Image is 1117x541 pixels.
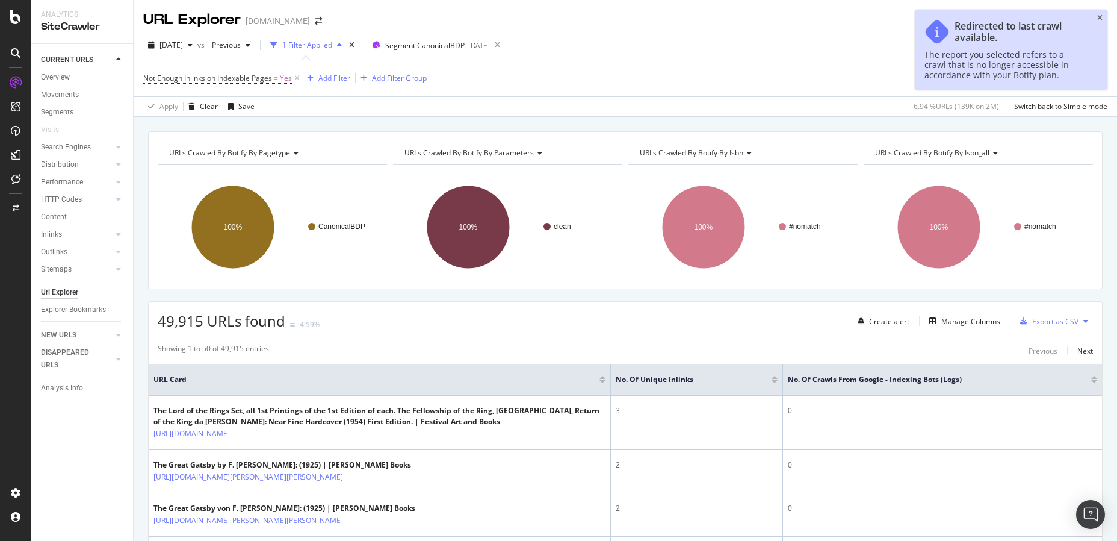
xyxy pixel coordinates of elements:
div: Inlinks [41,228,62,241]
a: Outlinks [41,246,113,258]
a: NEW URLS [41,329,113,342]
div: Analysis Info [41,382,83,395]
div: Movements [41,89,79,101]
span: URLs Crawled By Botify By isbn [640,148,743,158]
a: Search Engines [41,141,113,154]
div: [DOMAIN_NAME] [246,15,310,27]
div: DISAPPEARED URLS [41,346,102,372]
h4: URLs Crawled By Botify By isbn_all [873,143,1082,163]
a: Performance [41,176,113,189]
div: The report you selected refers to a crawl that is no longer accessible in accordance with your Bo... [924,49,1086,80]
div: The Great Gatsby by F. [PERSON_NAME]: (1925) | [PERSON_NAME] Books [153,460,411,471]
a: Overview [41,71,125,84]
div: 0 [788,460,1097,471]
div: Search Engines [41,141,91,154]
div: Previous [1029,346,1057,356]
div: The Lord of the Rings Set, all 1st Printings of the 1st Edition of each. The Fellowship of the Ri... [153,405,605,427]
a: Distribution [41,158,113,171]
div: [DATE] [468,40,490,51]
div: SiteCrawler [41,20,123,34]
text: clean [554,222,571,231]
div: Analytics [41,10,123,20]
div: Sitemaps [41,263,72,276]
button: Previous [1029,343,1057,358]
button: Next [1077,343,1093,358]
span: vs [197,40,207,50]
text: CanonicalBDP [318,222,365,231]
h4: URLs Crawled By Botify By parameters [402,143,611,163]
button: Switch back to Simple mode [1009,97,1107,116]
div: Content [41,211,67,224]
div: arrow-right-arrow-left [315,17,322,25]
div: -4.59% [297,319,320,330]
button: Save [223,97,255,116]
button: Manage Columns [924,314,1000,328]
div: Export as CSV [1032,316,1078,327]
a: Inlinks [41,228,113,241]
button: Apply [143,97,178,116]
button: Clear [184,97,218,116]
span: No. of Crawls from Google - Indexing Bots (Logs) [788,374,1073,385]
a: Url Explorer [41,286,125,299]
span: URLs Crawled By Botify By pagetype [169,148,290,158]
text: 100% [224,223,243,231]
a: Analysis Info [41,382,125,395]
a: CURRENT URLS [41,54,113,66]
div: Add Filter Group [372,73,427,83]
div: Performance [41,176,83,189]
div: Save [238,101,255,111]
div: Overview [41,71,70,84]
div: 2 [616,460,778,471]
svg: A chart. [158,175,387,280]
span: URLs Crawled By Botify By isbn_all [875,148,989,158]
div: Segments [41,106,73,119]
a: [URL][DOMAIN_NAME][PERSON_NAME][PERSON_NAME] [153,471,343,483]
button: Add Filter [302,71,350,86]
div: Url Explorer [41,286,78,299]
button: Add Filter Group [356,71,427,86]
div: HTTP Codes [41,193,82,206]
div: Create alert [869,316,909,327]
a: Sitemaps [41,263,113,276]
a: DISAPPEARED URLS [41,346,113,372]
div: 3 [616,405,778,416]
div: The Great Gatsby von F. [PERSON_NAME]: (1925) | [PERSON_NAME] Books [153,503,415,514]
div: Explorer Bookmarks [41,304,106,316]
button: [DATE] [143,36,197,55]
div: Switch back to Simple mode [1014,101,1107,111]
h4: URLs Crawled By Botify By isbn [637,143,847,163]
text: #nomatch [789,222,821,231]
a: Segments [41,106,125,119]
span: Not Enough Inlinks on Indexable Pages [143,73,272,83]
img: Equal [290,323,295,327]
div: 1 Filter Applied [282,40,332,50]
div: 6.94 % URLs ( 139K on 2M ) [914,101,999,111]
span: URL Card [153,374,596,385]
a: HTTP Codes [41,193,113,206]
button: Previous [207,36,255,55]
a: Content [41,211,125,224]
a: Visits [41,124,71,136]
a: Movements [41,89,125,101]
span: No. of Unique Inlinks [616,374,753,385]
div: 0 [788,405,1097,416]
button: Export as CSV [1015,311,1078,331]
div: Apply [159,101,178,111]
button: Create alert [853,311,909,331]
svg: A chart. [864,175,1093,280]
svg: A chart. [628,175,858,280]
div: Visits [41,124,59,136]
span: Segment: CanonicalBDP [385,40,465,51]
span: URLs Crawled By Botify By parameters [404,148,534,158]
span: Yes [280,70,292,87]
div: Add Filter [318,73,350,83]
text: 100% [930,223,948,231]
button: 1 Filter Applied [265,36,347,55]
text: 100% [459,223,478,231]
svg: A chart. [393,175,622,280]
a: [URL][DOMAIN_NAME] [153,428,230,440]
